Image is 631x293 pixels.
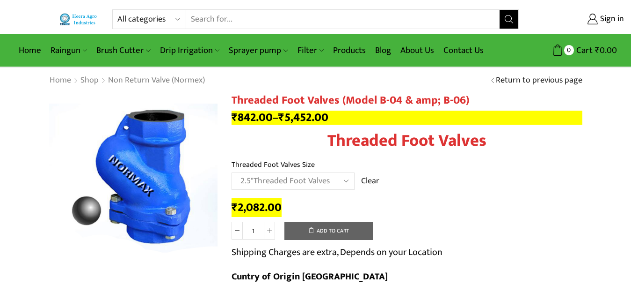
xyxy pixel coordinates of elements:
button: Search button [500,10,518,29]
span: Cart [574,44,593,57]
p: – [232,111,582,125]
a: Return to previous page [496,75,582,87]
b: Cuntry of Origin [GEOGRAPHIC_DATA] [232,269,388,285]
input: Product quantity [243,222,264,240]
bdi: 842.00 [232,108,273,127]
span: ₹ [595,43,600,58]
a: Clear options [361,175,379,188]
a: Sign in [533,11,624,28]
a: Raingun [46,39,92,61]
nav: Breadcrumb [49,75,205,87]
bdi: 0.00 [595,43,617,58]
label: Threaded Foot Valves Size [232,159,315,170]
span: ₹ [278,108,284,127]
input: Search for... [186,10,500,29]
bdi: 2,082.00 [232,198,282,217]
a: Sprayer pump [224,39,292,61]
a: Non Return Valve (Normex) [108,75,205,87]
span: ₹ [232,198,238,217]
a: Brush Cutter [92,39,155,61]
a: 0 Cart ₹0.00 [528,42,617,59]
button: Add to cart [284,222,373,240]
a: Filter [293,39,328,61]
h1: Threaded Foot Valves [232,131,582,151]
span: 0 [564,45,574,55]
a: Home [14,39,46,61]
a: Shop [80,75,99,87]
a: Home [49,75,72,87]
a: Contact Us [439,39,488,61]
a: Drip Irrigation [155,39,224,61]
p: Shipping Charges are extra, Depends on your Location [232,245,442,260]
span: ₹ [232,108,238,127]
a: Products [328,39,370,61]
span: Sign in [598,13,624,25]
a: Blog [370,39,396,61]
a: About Us [396,39,439,61]
h1: Threaded Foot Valves (Model B-04 & amp; B-06) [232,94,582,107]
bdi: 5,452.00 [278,108,328,127]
